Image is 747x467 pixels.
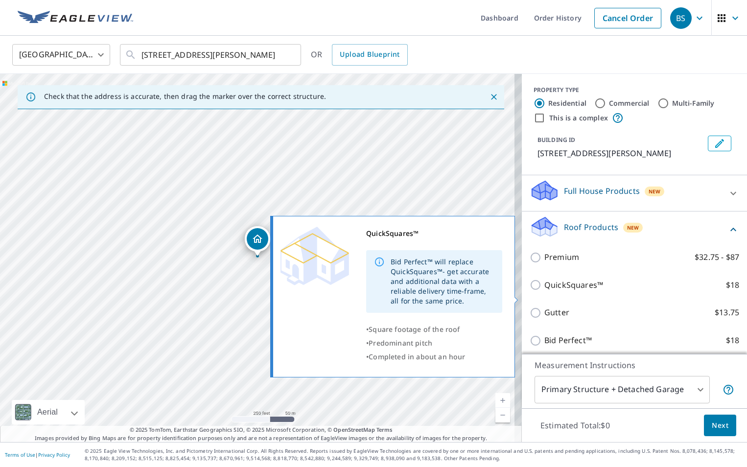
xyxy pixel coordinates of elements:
[85,447,742,462] p: © 2025 Eagle View Technologies, Inc. and Pictometry International Corp. All Rights Reserved. Repo...
[130,426,393,434] span: © 2025 TomTom, Earthstar Geographics SIO, © 2025 Microsoft Corporation, ©
[544,334,592,347] p: Bid Perfect™
[332,44,407,66] a: Upload Blueprint
[594,8,661,28] a: Cancel Order
[704,415,736,437] button: Next
[548,98,586,108] label: Residential
[366,350,502,364] div: •
[245,226,270,257] div: Dropped pin, building 1, Residential property, 127 Henderson Mill Rd Covington, GA 30014
[366,336,502,350] div: •
[366,227,502,240] div: QuickSquares™
[537,136,575,144] p: BUILDING ID
[726,279,739,291] p: $18
[670,7,692,29] div: BS
[311,44,408,66] div: OR
[44,92,326,101] p: Check that the address is accurate, then drag the marker over the correct structure.
[627,224,639,232] span: New
[609,98,650,108] label: Commercial
[369,325,460,334] span: Square footage of the roof
[495,408,510,422] a: Current Level 17, Zoom Out
[141,41,281,69] input: Search by address or latitude-longitude
[723,384,734,396] span: Your report will include the primary structure and a detached garage if one exists.
[649,187,661,195] span: New
[712,420,728,432] span: Next
[549,113,608,123] label: This is a complex
[534,86,735,94] div: PROPERTY TYPE
[544,306,569,319] p: Gutter
[5,451,35,458] a: Terms of Use
[495,393,510,408] a: Current Level 17, Zoom In
[34,400,61,424] div: Aerial
[535,376,710,403] div: Primary Structure + Detached Garage
[391,253,494,310] div: Bid Perfect™ will replace QuickSquares™- get accurate and additional data with a reliable deliver...
[333,426,374,433] a: OpenStreetMap
[38,451,70,458] a: Privacy Policy
[369,352,465,361] span: Completed in about an hour
[708,136,731,151] button: Edit building 1
[12,41,110,69] div: [GEOGRAPHIC_DATA]
[564,185,640,197] p: Full House Products
[535,359,734,371] p: Measurement Instructions
[544,251,579,263] p: Premium
[672,98,715,108] label: Multi-Family
[18,11,133,25] img: EV Logo
[544,279,603,291] p: QuickSquares™
[564,221,618,233] p: Roof Products
[488,91,500,103] button: Close
[530,215,739,243] div: Roof ProductsNew
[12,400,85,424] div: Aerial
[537,147,704,159] p: [STREET_ADDRESS][PERSON_NAME]
[726,334,739,347] p: $18
[5,452,70,458] p: |
[366,323,502,336] div: •
[695,251,739,263] p: $32.75 - $87
[280,227,349,285] img: Premium
[530,179,739,207] div: Full House ProductsNew
[715,306,739,319] p: $13.75
[340,48,399,61] span: Upload Blueprint
[376,426,393,433] a: Terms
[369,338,432,348] span: Predominant pitch
[533,415,618,436] p: Estimated Total: $0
